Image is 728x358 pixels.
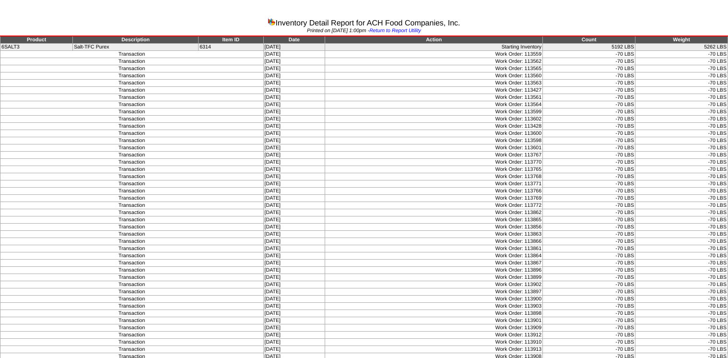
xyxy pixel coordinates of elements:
td: Transaction [0,123,264,130]
td: -70 LBS [543,123,635,130]
td: Work Order: 113901 [325,317,543,324]
td: [DATE] [263,202,325,209]
td: Transaction [0,58,264,65]
td: Transaction [0,346,264,353]
td: -70 LBS [543,188,635,195]
td: -70 LBS [543,339,635,346]
td: -70 LBS [543,101,635,108]
td: Salt-TFC Purex [73,44,199,51]
td: Work Order: 113898 [325,310,543,317]
td: [DATE] [263,80,325,87]
td: [DATE] [263,72,325,80]
td: -70 LBS [543,346,635,353]
td: [DATE] [263,87,325,94]
td: Work Order: 113602 [325,116,543,123]
td: 5262 LBS [635,44,728,51]
td: Work Order: 113771 [325,180,543,188]
td: -70 LBS [543,231,635,238]
td: -70 LBS [543,72,635,80]
td: Work Order: 113867 [325,260,543,267]
td: [DATE] [263,260,325,267]
td: -70 LBS [543,152,635,159]
td: Work Order: 113598 [325,137,543,144]
td: Transaction [0,116,264,123]
td: Work Order: 113913 [325,346,543,353]
td: Work Order: 113912 [325,332,543,339]
td: 6314 [199,44,263,51]
td: Transaction [0,281,264,288]
td: -70 LBS [543,216,635,224]
td: Work Order: 113866 [325,238,543,245]
td: Work Order: 113772 [325,202,543,209]
td: -70 LBS [635,245,728,252]
td: [DATE] [263,332,325,339]
td: Weight [635,36,728,44]
td: Transaction [0,152,264,159]
td: -70 LBS [635,72,728,80]
td: -70 LBS [543,80,635,87]
td: [DATE] [263,231,325,238]
td: -70 LBS [543,195,635,202]
td: -70 LBS [635,252,728,260]
td: -70 LBS [635,188,728,195]
td: [DATE] [263,188,325,195]
td: Transaction [0,130,264,137]
td: -70 LBS [543,159,635,166]
td: Date [263,36,325,44]
td: Work Order: 113562 [325,58,543,65]
td: Work Order: 113769 [325,195,543,202]
td: Transaction [0,166,264,173]
td: -70 LBS [543,94,635,101]
td: -70 LBS [543,116,635,123]
td: [DATE] [263,224,325,231]
td: Transaction [0,231,264,238]
td: Transaction [0,180,264,188]
td: Count [543,36,635,44]
td: -70 LBS [543,310,635,317]
td: -70 LBS [543,209,635,216]
td: Transaction [0,216,264,224]
td: Description [73,36,199,44]
td: Work Order: 113865 [325,216,543,224]
td: -70 LBS [543,224,635,231]
td: Transaction [0,260,264,267]
td: -70 LBS [543,65,635,72]
td: Transaction [0,252,264,260]
td: -70 LBS [543,267,635,274]
td: Work Order: 113600 [325,130,543,137]
td: -70 LBS [635,238,728,245]
td: -70 LBS [635,231,728,238]
td: [DATE] [263,101,325,108]
td: Transaction [0,267,264,274]
td: [DATE] [263,310,325,317]
td: Transaction [0,332,264,339]
a: Return to Report Utility [369,28,421,34]
td: Transaction [0,65,264,72]
td: [DATE] [263,108,325,116]
td: Transaction [0,324,264,332]
td: Transaction [0,108,264,116]
td: Transaction [0,195,264,202]
td: -70 LBS [635,339,728,346]
td: Action [325,36,543,44]
td: Work Order: 113861 [325,245,543,252]
td: Transaction [0,238,264,245]
td: Transaction [0,224,264,231]
td: Work Order: 113896 [325,267,543,274]
img: graph.gif [268,18,275,25]
td: -70 LBS [543,303,635,310]
td: Work Order: 113559 [325,51,543,58]
td: -70 LBS [635,130,728,137]
td: -70 LBS [543,130,635,137]
td: -70 LBS [635,260,728,267]
td: -70 LBS [635,332,728,339]
td: Work Order: 113856 [325,224,543,231]
td: -70 LBS [635,317,728,324]
td: -70 LBS [543,281,635,288]
td: -70 LBS [635,288,728,296]
td: Work Order: 113564 [325,101,543,108]
td: -70 LBS [543,180,635,188]
td: -70 LBS [635,180,728,188]
td: Work Order: 113565 [325,65,543,72]
td: [DATE] [263,274,325,281]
